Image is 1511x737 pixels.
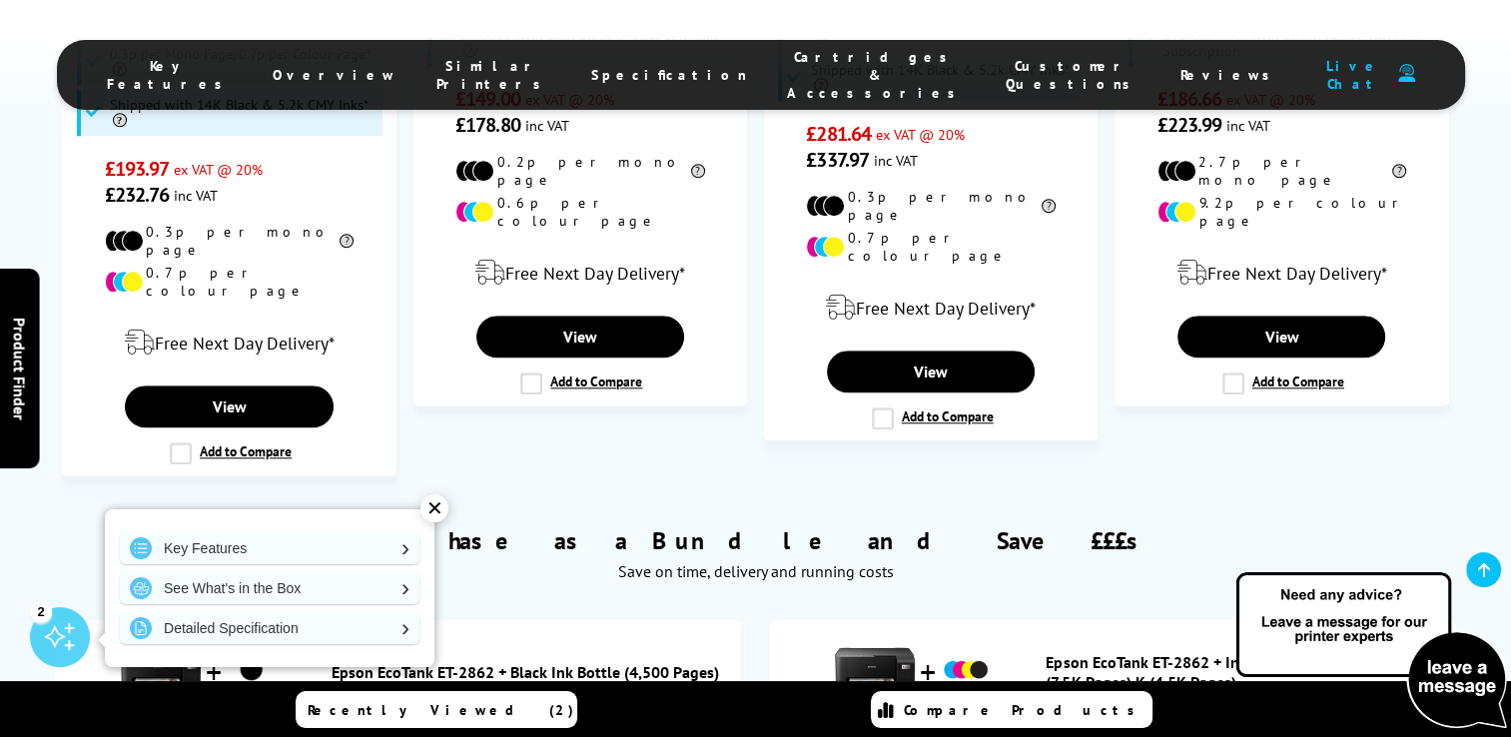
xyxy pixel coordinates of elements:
[876,125,965,144] span: ex VAT @ 20%
[105,264,355,300] li: 0.7p per colour page
[874,151,918,170] span: inc VAT
[332,662,731,682] a: Epson EcoTank ET-2862 + Black Ink Bottle (4,500 Pages)
[1046,652,1445,692] a: Epson EcoTank ET-2862 + Ink Bottle Value Pack CMY (7.5K Pages) K (4.5K Pages)
[775,280,1087,336] div: modal_delivery
[1157,194,1407,230] li: 9.2p per colour page
[1126,245,1437,301] div: modal_delivery
[1180,66,1280,84] span: Reviews
[455,194,705,230] li: 0.6p per colour page
[120,572,419,604] a: See What's in the Box
[806,147,869,173] span: £337.97
[107,57,233,93] span: Key Features
[1222,372,1344,394] label: Add to Compare
[806,188,1056,224] li: 0.3p per mono page
[45,495,1465,591] div: Purchase as a Bundle and Save £££s
[296,691,577,728] a: Recently Viewed (2)
[424,245,736,301] div: modal_delivery
[174,186,218,205] span: inc VAT
[420,494,448,522] div: ✕
[30,600,52,622] div: 2
[1320,57,1388,93] span: Live Chat
[436,57,551,93] span: Similar Printers
[10,318,30,420] span: Product Finder
[525,116,569,135] span: inc VAT
[904,701,1145,719] span: Compare Products
[105,223,355,259] li: 0.3p per mono page
[273,66,396,84] span: Overview
[308,701,574,719] span: Recently Viewed (2)
[1226,116,1270,135] span: inc VAT
[520,372,642,394] label: Add to Compare
[121,630,201,710] img: Epson EcoTank ET-2862 + Black Ink Bottle (4,500 Pages)
[835,630,915,710] img: Epson EcoTank ET-2862 + Ink Bottle Value Pack CMY (7.5K Pages) K (4.5K Pages)
[1398,64,1415,83] img: user-headset-duotone.svg
[455,112,520,138] span: £178.80
[1177,316,1385,358] a: View
[125,385,333,427] a: View
[73,315,384,370] div: modal_delivery
[170,442,292,464] label: Add to Compare
[591,66,747,84] span: Specification
[174,160,263,179] span: ex VAT @ 20%
[806,121,871,147] span: £281.64
[227,645,277,695] img: Epson EcoTank ET-2862 + Black Ink Bottle (4,500 Pages)
[120,612,419,644] a: Detailed Specification
[1157,153,1407,189] li: 2.7p per mono page
[872,407,994,429] label: Add to Compare
[871,691,1152,728] a: Compare Products
[476,316,684,358] a: View
[70,561,1440,581] div: Save on time, delivery and running costs
[787,48,966,102] span: Cartridges & Accessories
[806,229,1056,265] li: 0.7p per colour page
[1006,57,1140,93] span: Customer Questions
[941,645,991,695] img: Epson EcoTank ET-2862 + Ink Bottle Value Pack CMY (7.5K Pages) K (4.5K Pages)
[105,156,170,182] span: £193.97
[120,532,419,564] a: Key Features
[1157,112,1222,138] span: £223.99
[105,182,170,208] span: £232.76
[827,351,1035,392] a: View
[1231,569,1511,733] img: Open Live Chat window
[455,153,705,189] li: 0.2p per mono page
